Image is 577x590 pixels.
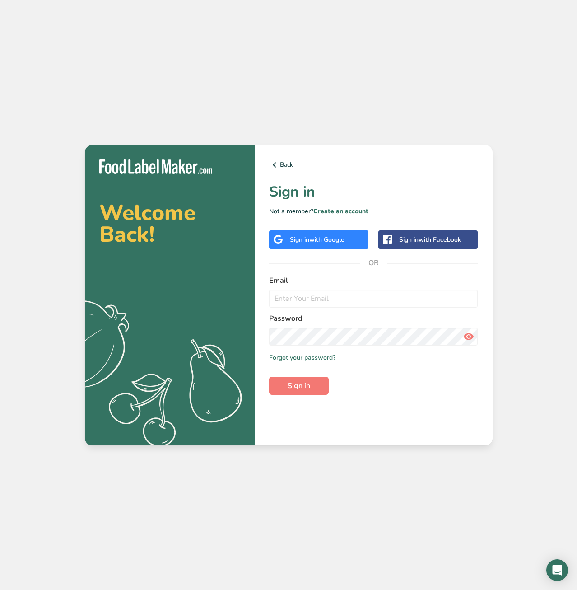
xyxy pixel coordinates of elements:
span: with Google [309,235,344,244]
div: Open Intercom Messenger [546,559,568,581]
label: Email [269,275,478,286]
h1: Sign in [269,181,478,203]
span: with Facebook [419,235,461,244]
h2: Welcome Back! [99,202,240,245]
p: Not a member? [269,206,478,216]
button: Sign in [269,377,329,395]
input: Enter Your Email [269,290,478,308]
a: Create an account [313,207,368,215]
div: Sign in [290,235,344,244]
span: OR [360,249,387,276]
img: Food Label Maker [99,159,212,174]
span: Sign in [288,380,310,391]
a: Back [269,159,478,170]
label: Password [269,313,478,324]
a: Forgot your password? [269,353,335,362]
div: Sign in [399,235,461,244]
